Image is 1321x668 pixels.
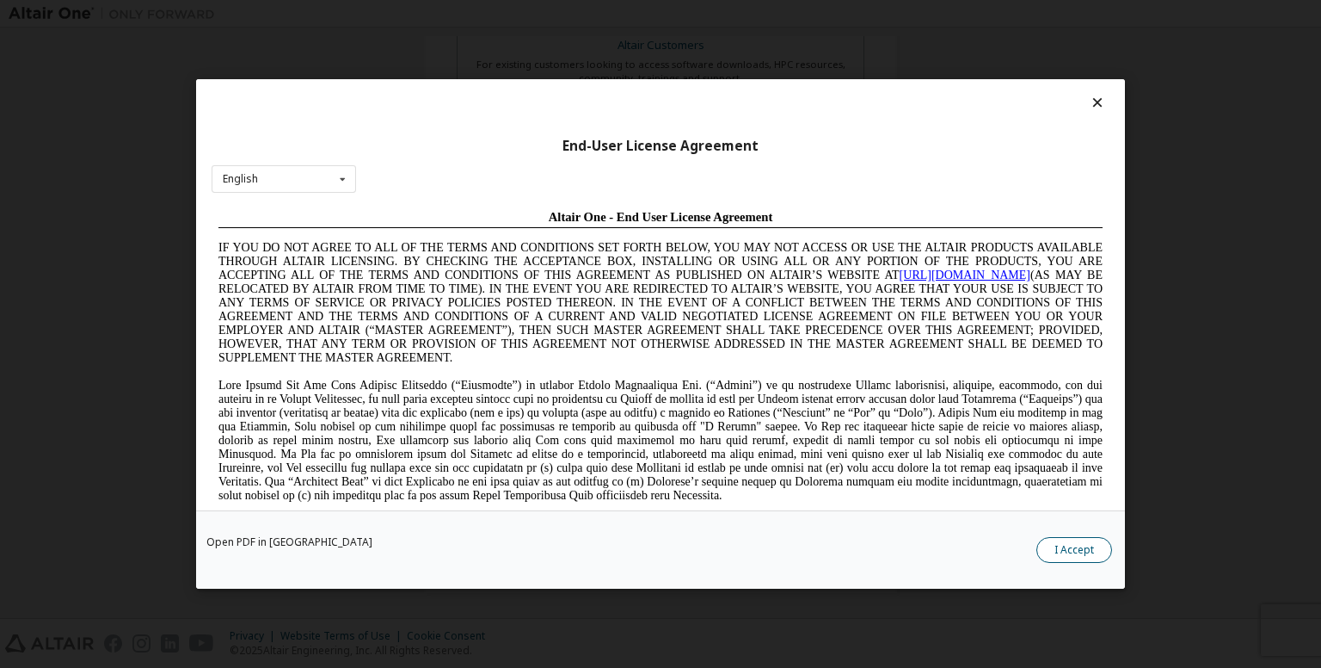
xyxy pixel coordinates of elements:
[206,537,372,547] a: Open PDF in [GEOGRAPHIC_DATA]
[7,176,891,299] span: Lore Ipsumd Sit Ame Cons Adipisc Elitseddo (“Eiusmodte”) in utlabor Etdolo Magnaaliqua Eni. (“Adm...
[688,65,819,78] a: [URL][DOMAIN_NAME]
[1036,537,1112,563] button: I Accept
[223,174,258,184] div: English
[337,7,562,21] span: Altair One - End User License Agreement
[212,138,1109,155] div: End-User License Agreement
[7,38,891,161] span: IF YOU DO NOT AGREE TO ALL OF THE TERMS AND CONDITIONS SET FORTH BELOW, YOU MAY NOT ACCESS OR USE...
